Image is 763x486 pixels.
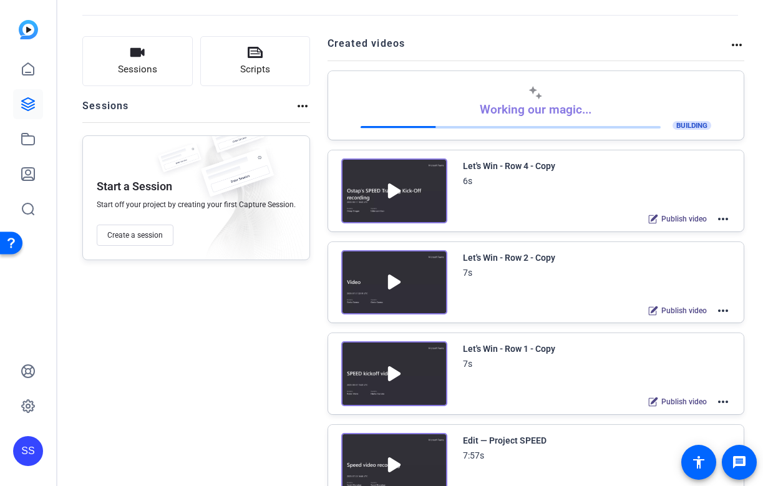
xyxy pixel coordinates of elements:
[463,356,472,371] div: 7s
[97,179,172,194] p: Start a Session
[716,303,731,318] mat-icon: more_horiz
[661,397,707,407] span: Publish video
[463,341,555,356] div: Let's Win - Row 1 - Copy
[716,211,731,226] mat-icon: more_horiz
[190,148,284,210] img: fake-session.png
[19,20,38,39] img: blue-gradient.svg
[716,394,731,409] mat-icon: more_horiz
[463,250,555,265] div: Let's Win - Row 2 - Copy
[13,436,43,466] div: SS
[152,143,208,180] img: fake-session.png
[463,265,472,280] div: 7s
[203,117,271,163] img: fake-session.png
[82,36,193,86] button: Sessions
[118,62,157,77] span: Sessions
[341,158,447,223] img: Creator Project Thumbnail
[341,341,447,406] img: Creator Project Thumbnail
[729,37,744,52] mat-icon: more_horiz
[182,132,303,266] img: embarkstudio-empty-session.png
[295,99,310,114] mat-icon: more_horiz
[463,173,472,188] div: 6s
[732,455,747,470] mat-icon: message
[97,225,173,246] button: Create a session
[661,214,707,224] span: Publish video
[661,306,707,316] span: Publish video
[240,62,270,77] span: Scripts
[463,433,547,448] div: Edit — Project SPEED
[200,36,311,86] button: Scripts
[82,99,129,122] h2: Sessions
[97,200,296,210] span: Start off your project by creating your first Capture Session.
[673,121,711,130] span: BUILDING
[463,158,555,173] div: Let's Win - Row 4 - Copy
[328,36,730,61] h2: Created videos
[691,455,706,470] mat-icon: accessibility
[341,250,447,315] img: Creator Project Thumbnail
[480,102,591,117] p: Working our magic...
[463,448,484,463] div: 7:57s
[107,230,163,240] span: Create a session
